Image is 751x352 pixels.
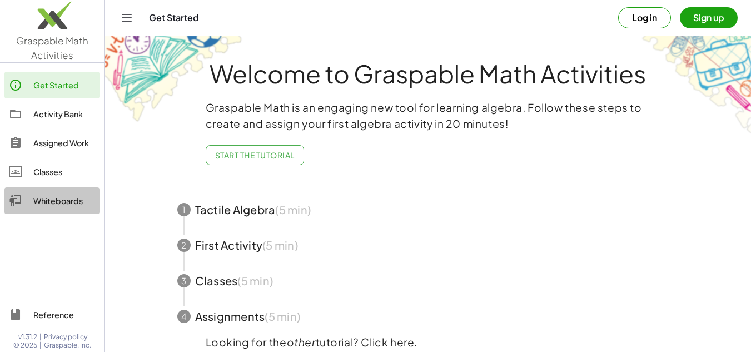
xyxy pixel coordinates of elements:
span: | [39,341,42,350]
p: Graspable Math is an engaging new tool for learning algebra. Follow these steps to create and ass... [206,100,650,132]
a: Classes [4,158,100,185]
div: Activity Bank [33,107,95,121]
div: Reference [33,308,95,321]
a: Privacy policy [44,333,91,341]
button: Sign up [680,7,738,28]
div: Classes [33,165,95,179]
a: Reference [4,301,100,328]
span: v1.31.2 [18,333,37,341]
button: Start the Tutorial [206,145,304,165]
div: 4 [177,310,191,323]
span: Graspable Math Activities [16,34,88,61]
button: 3Classes(5 min) [164,263,692,299]
a: Whiteboards [4,187,100,214]
span: Graspable, Inc. [44,341,91,350]
a: Assigned Work [4,130,100,156]
div: Whiteboards [33,194,95,207]
div: 2 [177,239,191,252]
div: 3 [177,274,191,287]
p: Looking for the tutorial? Click here. [206,334,650,350]
button: 1Tactile Algebra(5 min) [164,192,692,227]
button: 4Assignments(5 min) [164,299,692,334]
h1: Welcome to Graspable Math Activities [157,61,699,86]
a: Get Started [4,72,100,98]
div: Get Started [33,78,95,92]
img: get-started-bg-ul-Ceg4j33I.png [105,35,243,123]
em: other [287,335,316,349]
button: 2First Activity(5 min) [164,227,692,263]
span: Start the Tutorial [215,150,295,160]
span: | [39,333,42,341]
a: Activity Bank [4,101,100,127]
button: Toggle navigation [118,9,136,27]
button: Log in [618,7,671,28]
div: 1 [177,203,191,216]
span: © 2025 [13,341,37,350]
div: Assigned Work [33,136,95,150]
